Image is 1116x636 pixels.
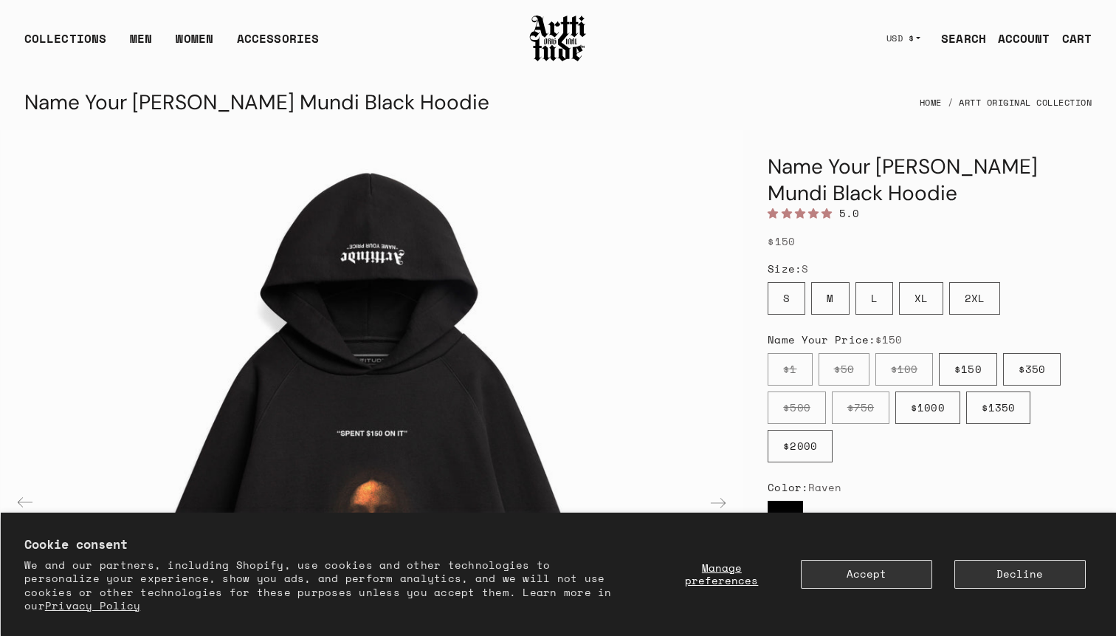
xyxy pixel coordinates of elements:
button: Decline [954,560,1086,589]
a: Open cart [1050,24,1092,53]
label: $1000 [895,391,960,424]
h2: Cookie consent [24,536,612,553]
a: Privacy Policy [45,598,141,613]
span: $150 [875,332,902,347]
label: $150 [939,353,996,386]
span: USD $ [886,33,914,44]
button: USD $ [878,22,930,55]
a: WOMEN [176,30,213,59]
label: $1350 [966,391,1031,424]
label: $350 [1003,353,1061,386]
button: Manage preferences [665,560,779,589]
div: Previous slide [7,485,43,521]
label: 2XL [949,282,1000,315]
label: $750 [832,391,889,424]
a: ARTT Original Collection [959,86,1092,119]
button: Accept [801,560,932,589]
label: $2000 [768,430,833,462]
label: $100 [875,353,933,386]
label: S [768,282,805,315]
label: $1 [768,353,812,386]
label: XL [899,282,943,315]
a: MEN [130,30,152,59]
div: COLLECTIONS [24,30,106,59]
label: L [855,282,893,315]
div: ACCESSORIES [237,30,319,59]
label: $500 [768,391,825,424]
div: CART [1062,30,1092,47]
img: Arttitude [528,13,588,64]
div: Name Your [PERSON_NAME] Mundi Black Hoodie [24,85,489,120]
label: M [811,282,849,315]
p: We and our partners, including Shopify, use cookies and other technologies to personalize your ex... [24,558,612,612]
span: 5.0 [839,205,860,221]
span: S [802,261,808,276]
label: $50 [819,353,869,386]
div: Color: [768,480,1092,495]
span: Manage preferences [685,560,758,588]
div: Name Your Price: [768,332,1092,347]
span: 5.00 stars [768,205,839,221]
div: Size: [768,261,1092,276]
label: Raven [768,501,803,536]
span: $150 [768,233,795,250]
div: Next slide [700,485,736,521]
a: SEARCH [929,24,986,53]
ul: Main navigation [13,30,331,59]
span: Raven [808,479,842,495]
h1: Name Your [PERSON_NAME] Mundi Black Hoodie [768,154,1092,207]
a: Home [920,86,942,119]
a: ACCOUNT [986,24,1050,53]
